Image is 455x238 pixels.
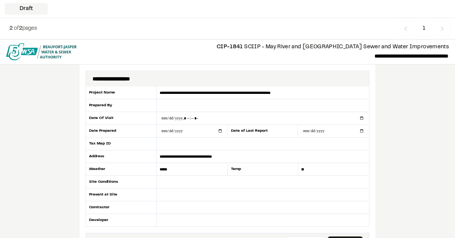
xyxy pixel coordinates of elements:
[86,150,157,163] div: Address
[86,112,157,125] div: Date Of Visit
[19,26,22,31] span: 2
[86,201,157,214] div: Contractor
[5,3,48,15] div: Draft
[217,45,243,49] span: CIP-1841
[86,87,157,99] div: Project Name
[86,138,157,150] div: Tax Map ID
[86,189,157,201] div: Present at Site
[83,43,449,51] p: SCIIP - May River and [GEOGRAPHIC_DATA] Sewer and Water Improvements
[398,21,450,36] nav: Navigation
[228,163,298,176] div: Temp
[86,214,157,226] div: Developer
[86,99,157,112] div: Prepared By
[6,43,77,60] img: file
[86,163,157,176] div: Weather
[228,125,298,138] div: Date of Last Report
[9,26,13,31] span: 2
[86,176,157,189] div: Site Conditions
[9,24,37,33] p: of pages
[417,21,431,36] span: 1
[86,125,157,138] div: Date Prepared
